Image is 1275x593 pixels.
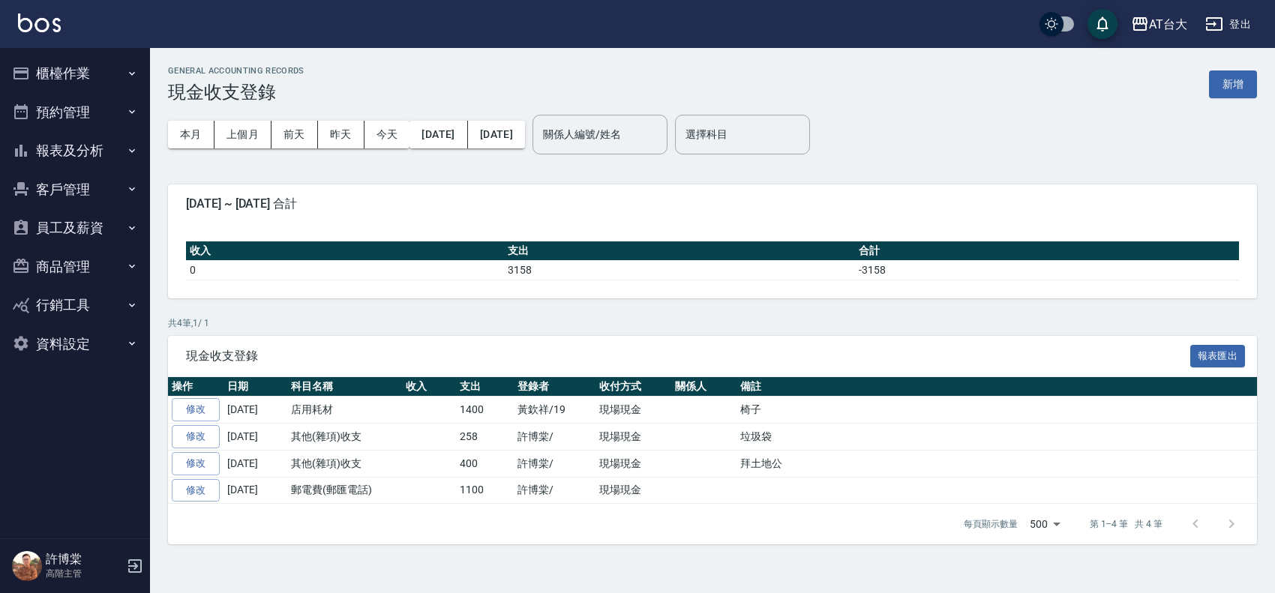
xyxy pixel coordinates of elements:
td: 現場現金 [595,450,671,477]
td: 其他(雜項)收支 [287,424,402,451]
button: 本月 [168,121,214,148]
th: 合計 [855,241,1239,261]
a: 新增 [1209,76,1257,91]
td: 現場現金 [595,424,671,451]
td: -3158 [855,260,1239,280]
span: 現金收支登錄 [186,349,1190,364]
a: 報表匯出 [1190,348,1246,362]
button: 櫃檯作業 [6,54,144,93]
td: [DATE] [223,450,287,477]
button: 上個月 [214,121,271,148]
th: 科目名稱 [287,377,402,397]
button: 報表及分析 [6,131,144,170]
p: 共 4 筆, 1 / 1 [168,316,1257,330]
button: save [1087,9,1117,39]
th: 支出 [504,241,855,261]
button: 登出 [1199,10,1257,38]
td: 垃圾袋 [736,424,1257,451]
th: 備註 [736,377,1257,397]
button: [DATE] [468,121,525,148]
a: 修改 [172,452,220,475]
td: 現場現金 [595,477,671,504]
button: 昨天 [318,121,364,148]
button: 預約管理 [6,93,144,132]
button: 客戶管理 [6,170,144,209]
th: 收付方式 [595,377,671,397]
button: 新增 [1209,70,1257,98]
button: AT台大 [1125,9,1193,40]
th: 登錄者 [514,377,595,397]
td: 0 [186,260,504,280]
th: 操作 [168,377,223,397]
button: [DATE] [409,121,467,148]
td: 郵電費(郵匯電話) [287,477,402,504]
button: 資料設定 [6,325,144,364]
div: 500 [1024,504,1066,544]
td: 現場現金 [595,397,671,424]
td: 其他(雜項)收支 [287,450,402,477]
img: Person [12,551,42,581]
td: 拜土地公 [736,450,1257,477]
th: 收入 [402,377,457,397]
td: 許博棠/ [514,424,595,451]
a: 修改 [172,398,220,421]
button: 報表匯出 [1190,345,1246,368]
td: 3158 [504,260,855,280]
button: 行銷工具 [6,286,144,325]
a: 修改 [172,425,220,448]
td: [DATE] [223,397,287,424]
th: 日期 [223,377,287,397]
td: [DATE] [223,477,287,504]
th: 支出 [456,377,514,397]
td: 1400 [456,397,514,424]
a: 修改 [172,479,220,502]
span: [DATE] ~ [DATE] 合計 [186,196,1239,211]
td: 258 [456,424,514,451]
td: 許博棠/ [514,450,595,477]
img: Logo [18,13,61,32]
td: 400 [456,450,514,477]
h2: GENERAL ACCOUNTING RECORDS [168,66,304,76]
button: 員工及薪資 [6,208,144,247]
h3: 現金收支登錄 [168,82,304,103]
td: 1100 [456,477,514,504]
button: 今天 [364,121,410,148]
td: 許博棠/ [514,477,595,504]
th: 收入 [186,241,504,261]
p: 第 1–4 筆 共 4 筆 [1090,517,1162,531]
p: 高階主管 [46,567,122,580]
td: 店用耗材 [287,397,402,424]
h5: 許博棠 [46,552,122,567]
td: 椅子 [736,397,1257,424]
button: 商品管理 [6,247,144,286]
th: 關係人 [671,377,736,397]
div: AT台大 [1149,15,1187,34]
td: 黃欽祥/19 [514,397,595,424]
td: [DATE] [223,424,287,451]
p: 每頁顯示數量 [964,517,1018,531]
button: 前天 [271,121,318,148]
